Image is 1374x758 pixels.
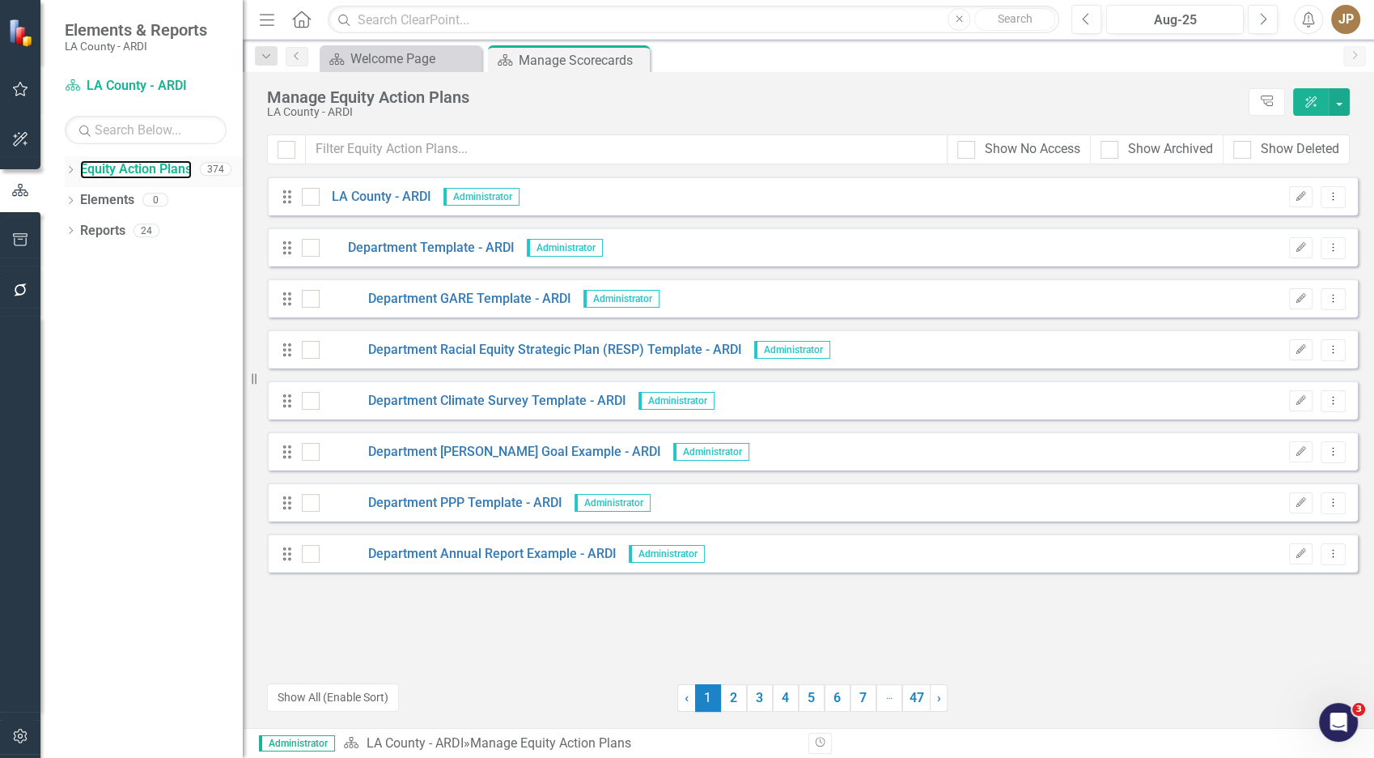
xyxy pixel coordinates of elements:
a: Department Climate Survey Template - ARDI [320,392,626,411]
button: Search [974,8,1055,31]
span: 1 [695,684,721,712]
a: 6 [825,684,850,712]
a: LA County - ARDI [366,735,463,751]
div: Welcome Page [350,49,477,69]
span: Administrator [443,188,519,206]
span: Administrator [527,239,603,257]
a: Elements [80,191,134,210]
a: Department Racial Equity Strategic Plan (RESP) Template - ARDI [320,341,742,360]
span: Administrator [575,494,651,512]
a: 2 [721,684,747,712]
a: Department GARE Template - ARDI [320,290,571,309]
a: Reports [80,222,125,241]
div: Show Archived [1128,140,1213,159]
div: 374 [200,163,231,177]
a: Department PPP Template - ARDI [320,494,562,513]
a: Department Template - ARDI [320,239,515,258]
div: Show No Access [985,140,1080,159]
img: ClearPoint Strategy [8,19,36,47]
a: LA County - ARDI [65,77,227,96]
span: Elements & Reports [65,20,207,40]
div: LA County - ARDI [267,106,1240,118]
span: Administrator [673,443,749,461]
div: Manage Scorecards [519,50,646,70]
span: › [937,690,941,705]
a: 5 [799,684,825,712]
a: LA County - ARDI [320,188,431,207]
button: Aug-25 [1106,5,1244,34]
span: Administrator [638,392,715,410]
input: Filter Equity Action Plans... [305,134,948,164]
div: Show Deleted [1261,140,1339,159]
span: Administrator [259,735,335,752]
a: Welcome Page [324,49,477,69]
a: 47 [902,684,931,712]
div: 24 [134,224,159,237]
button: Show All (Enable Sort) [267,683,399,712]
input: Search Below... [65,116,227,144]
a: Department Annual Report Example - ARDI [320,545,617,564]
span: Administrator [629,545,705,563]
input: Search ClearPoint... [328,6,1059,34]
a: 7 [850,684,876,712]
a: Equity Action Plans [80,160,192,179]
small: LA County - ARDI [65,40,207,53]
a: 4 [773,684,799,712]
iframe: Intercom live chat [1319,703,1358,742]
a: Department [PERSON_NAME] Goal Example - ARDI [320,443,661,462]
div: Aug-25 [1112,11,1238,30]
button: JP [1331,5,1360,34]
div: » Manage Equity Action Plans [343,735,796,753]
span: Search [998,12,1033,25]
span: Administrator [583,290,659,308]
span: ‹ [685,690,689,705]
span: 3 [1352,703,1365,716]
a: 3 [747,684,773,712]
span: Administrator [754,341,830,359]
div: Manage Equity Action Plans [267,88,1240,106]
div: 0 [142,194,168,207]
